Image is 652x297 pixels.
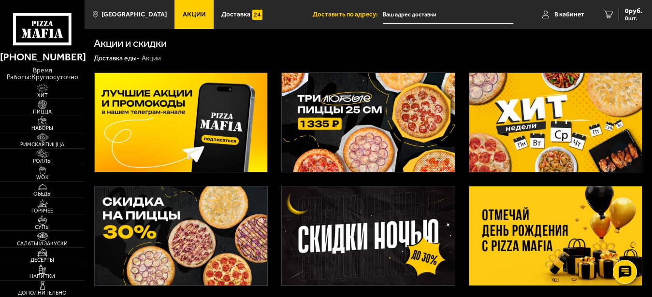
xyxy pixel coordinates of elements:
h1: Акции и скидки [94,38,167,49]
div: Акции [142,54,161,63]
span: Доставка [221,11,250,17]
span: [GEOGRAPHIC_DATA] [101,11,167,17]
span: Доставить по адресу: [313,11,383,17]
img: 15daf4d41897b9f0e9f617042186c801.svg [252,10,262,20]
input: Ваш адрес доставки [383,6,513,24]
a: Доставка еды- [94,54,140,62]
span: 0 руб. [625,8,642,14]
span: 0 шт. [625,15,642,21]
span: В кабинет [554,11,584,17]
span: Акции [183,11,206,17]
